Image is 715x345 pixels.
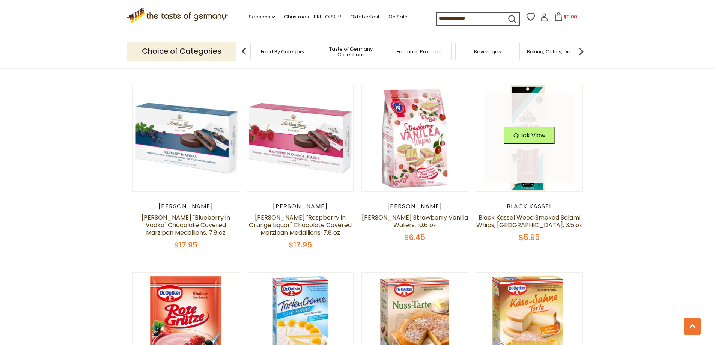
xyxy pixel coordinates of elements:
span: $6.45 [404,232,425,243]
div: [PERSON_NAME] [361,203,468,210]
img: Anthon Berg "Raspberry in Orange Liquor" Chocolate Covered Marzipan Medallions, 7.8 oz [247,85,354,191]
img: previous arrow [236,44,251,59]
a: [PERSON_NAME] Strawberry Vanilla Wafers, 10.6 oz [362,213,468,229]
span: $17.95 [289,240,312,250]
button: Quick View [504,127,555,144]
a: On Sale [388,13,408,21]
div: [PERSON_NAME] [247,203,354,210]
a: Beverages [474,49,501,54]
a: Christmas - PRE-ORDER [284,13,341,21]
a: [PERSON_NAME] "Blueberry in Vodka" Chocolate Covered Marzipan Medallions, 7.8 oz [141,213,230,237]
span: $0.00 [564,14,577,20]
span: $17.95 [174,240,197,250]
a: Seasons [249,13,275,21]
a: [PERSON_NAME] "Raspberry in Orange Liquor" Chocolate Covered Marzipan Medallions, 7.8 oz [249,213,352,237]
a: Taste of Germany Collections [321,46,381,57]
div: Black Kassel [476,203,583,210]
div: [PERSON_NAME] [132,203,239,210]
p: Choice of Categories [127,42,236,60]
a: Oktoberfest [350,13,379,21]
a: Baking, Cakes, Desserts [527,49,585,54]
img: next arrow [574,44,589,59]
button: $0.00 [550,12,582,24]
img: Anthon Berg "Blueberry in Vodka" Chocolate Covered Marzipan Medallions, 7.8 oz [133,85,239,191]
img: Black Kassel Wood Smoked Salami Whips, Old Forest, 3.5 oz [476,85,583,191]
a: Featured Products [397,49,442,54]
a: Black Kassel Wood Smoked Salami Whips, [GEOGRAPHIC_DATA], 3.5 oz [476,213,582,229]
img: Hans Freitag Strawberry Vanilla Wafers, 10.6 oz [362,85,468,191]
a: Food By Category [261,49,304,54]
span: $5.95 [519,232,540,243]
